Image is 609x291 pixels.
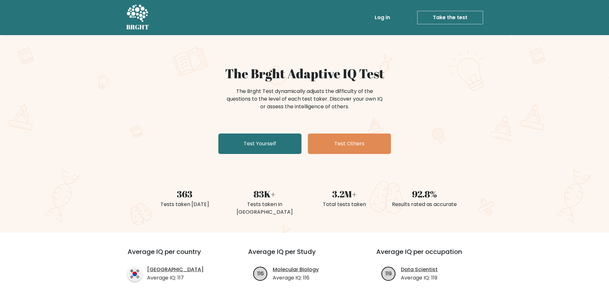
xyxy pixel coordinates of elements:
[149,201,221,208] div: Tests taken [DATE]
[149,187,221,201] div: 363
[388,187,461,201] div: 92.8%
[308,201,381,208] div: Total tests taken
[218,134,301,154] a: Test Yourself
[229,201,301,216] div: Tests taken in [GEOGRAPHIC_DATA]
[401,274,438,282] p: Average IQ: 119
[386,270,392,277] text: 119
[372,11,393,24] a: Log in
[126,23,149,31] h5: BRGHT
[149,66,461,81] h1: The Brght Adaptive IQ Test
[273,266,319,273] a: Molecular Biology
[308,134,391,154] a: Test Others
[128,267,142,281] img: country
[147,274,204,282] p: Average IQ: 117
[147,266,204,273] a: [GEOGRAPHIC_DATA]
[376,248,489,263] h3: Average IQ per occupation
[128,248,225,263] h3: Average IQ per country
[257,270,264,277] text: 116
[248,248,361,263] h3: Average IQ per Study
[229,187,301,201] div: 83K+
[126,3,149,33] a: BRGHT
[417,11,483,24] a: Take the test
[401,266,438,273] a: Data Scientist
[388,201,461,208] div: Results rated as accurate
[273,274,319,282] p: Average IQ: 116
[225,88,385,111] div: The Brght Test dynamically adjusts the difficulty of the questions to the level of each test take...
[308,187,381,201] div: 3.2M+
